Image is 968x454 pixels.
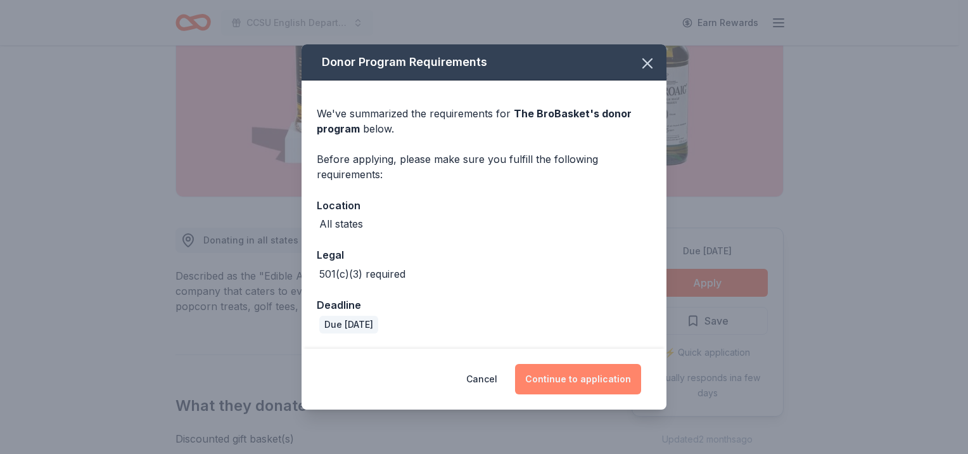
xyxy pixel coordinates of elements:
button: Continue to application [515,364,641,394]
div: Location [317,197,651,214]
div: We've summarized the requirements for below. [317,106,651,136]
div: Legal [317,247,651,263]
div: Due [DATE] [319,316,378,334]
div: 501(c)(3) required [319,266,405,282]
div: Donor Program Requirements [302,44,666,81]
button: Cancel [466,364,497,394]
div: Before applying, please make sure you fulfill the following requirements: [317,152,651,182]
div: Deadline [317,297,651,313]
div: All states [319,216,363,231]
